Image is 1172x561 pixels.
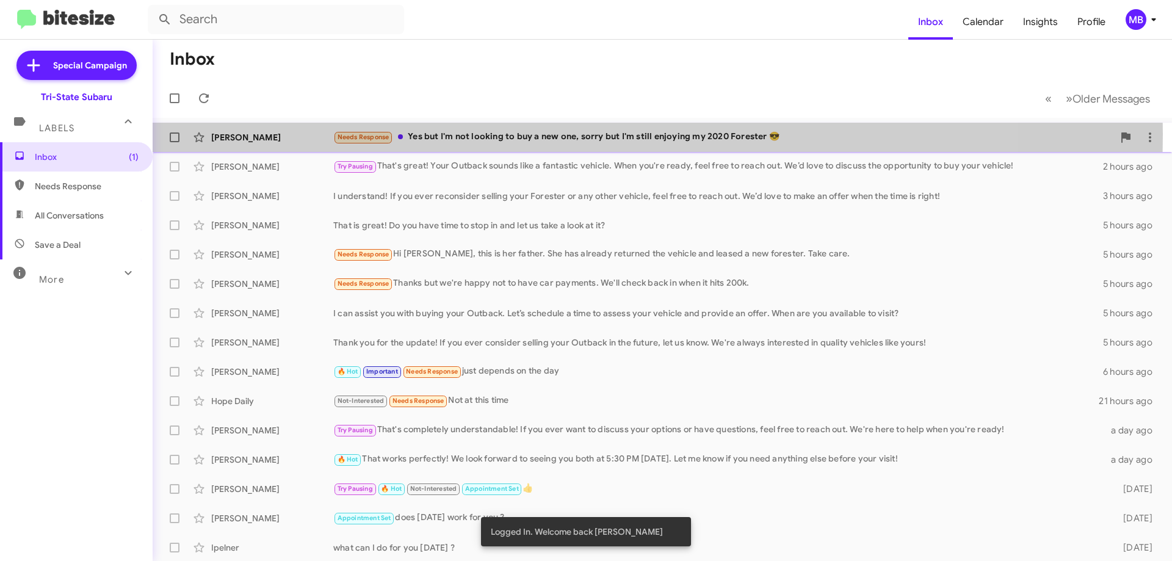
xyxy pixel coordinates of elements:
[410,485,457,493] span: Not-Interested
[211,366,333,378] div: [PERSON_NAME]
[1104,512,1162,524] div: [DATE]
[1104,454,1162,466] div: a day ago
[1038,86,1059,111] button: Previous
[333,336,1103,349] div: Thank you for the update! If you ever consider selling your Outback in the future, let us know. W...
[1115,9,1159,30] button: MB
[333,511,1104,525] div: does [DATE] work for you ?
[1013,4,1068,40] a: Insights
[211,541,333,554] div: Ipelner
[491,526,663,538] span: Logged In. Welcome back [PERSON_NAME]
[392,397,444,405] span: Needs Response
[338,280,389,288] span: Needs Response
[1073,92,1150,106] span: Older Messages
[338,367,358,375] span: 🔥 Hot
[406,367,458,375] span: Needs Response
[338,397,385,405] span: Not-Interested
[211,190,333,202] div: [PERSON_NAME]
[35,180,139,192] span: Needs Response
[1103,248,1162,261] div: 5 hours ago
[35,239,81,251] span: Save a Deal
[211,278,333,290] div: [PERSON_NAME]
[41,91,112,103] div: Tri-State Subaru
[1126,9,1146,30] div: MB
[211,131,333,143] div: [PERSON_NAME]
[211,219,333,231] div: [PERSON_NAME]
[333,307,1103,319] div: I can assist you with buying your Outback. Let’s schedule a time to assess your vehicle and provi...
[1103,336,1162,349] div: 5 hours ago
[333,219,1103,231] div: That is great! Do you have time to stop in and let us take a look at it?
[333,423,1104,437] div: That's completely understandable! If you ever want to discuss your options or have questions, fee...
[338,133,389,141] span: Needs Response
[211,454,333,466] div: [PERSON_NAME]
[1104,483,1162,495] div: [DATE]
[333,130,1113,144] div: Yes but I'm not looking to buy a new one, sorry but I'm still enjoying my 2020 Forester 😎
[953,4,1013,40] a: Calendar
[333,247,1103,261] div: Hi [PERSON_NAME], this is her father. She has already returned the vehicle and leased a new fores...
[129,151,139,163] span: (1)
[338,162,373,170] span: Try Pausing
[333,277,1103,291] div: Thanks but we're happy not to have car payments. We'll check back in when it hits 200k.
[908,4,953,40] a: Inbox
[16,51,137,80] a: Special Campaign
[333,364,1103,378] div: just depends on the day
[1058,86,1157,111] button: Next
[39,274,64,285] span: More
[381,485,402,493] span: 🔥 Hot
[1038,86,1157,111] nav: Page navigation example
[1104,541,1162,554] div: [DATE]
[1099,395,1162,407] div: 21 hours ago
[211,248,333,261] div: [PERSON_NAME]
[1104,424,1162,436] div: a day ago
[338,485,373,493] span: Try Pausing
[465,485,519,493] span: Appointment Set
[148,5,404,34] input: Search
[333,190,1103,202] div: I understand! If you ever reconsider selling your Forester or any other vehicle, feel free to rea...
[338,250,389,258] span: Needs Response
[366,367,398,375] span: Important
[35,151,139,163] span: Inbox
[333,541,1104,554] div: what can I do for you [DATE] ?
[1103,366,1162,378] div: 6 hours ago
[333,159,1103,173] div: That's great! Your Outback sounds like a fantastic vehicle. When you're ready, feel free to reach...
[170,49,215,69] h1: Inbox
[53,59,127,71] span: Special Campaign
[1103,278,1162,290] div: 5 hours ago
[1103,307,1162,319] div: 5 hours ago
[338,514,391,522] span: Appointment Set
[333,452,1104,466] div: That works perfectly! We look forward to seeing you both at 5:30 PM [DATE]. Let me know if you ne...
[1103,219,1162,231] div: 5 hours ago
[211,161,333,173] div: [PERSON_NAME]
[211,424,333,436] div: [PERSON_NAME]
[1045,91,1052,106] span: «
[1066,91,1073,106] span: »
[211,512,333,524] div: [PERSON_NAME]
[211,336,333,349] div: [PERSON_NAME]
[35,209,104,222] span: All Conversations
[338,426,373,434] span: Try Pausing
[333,482,1104,496] div: 👍
[211,395,333,407] div: Hope Daily
[1068,4,1115,40] a: Profile
[333,394,1099,408] div: Not at this time
[1103,161,1162,173] div: 2 hours ago
[211,307,333,319] div: [PERSON_NAME]
[211,483,333,495] div: [PERSON_NAME]
[39,123,74,134] span: Labels
[1103,190,1162,202] div: 3 hours ago
[338,455,358,463] span: 🔥 Hot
